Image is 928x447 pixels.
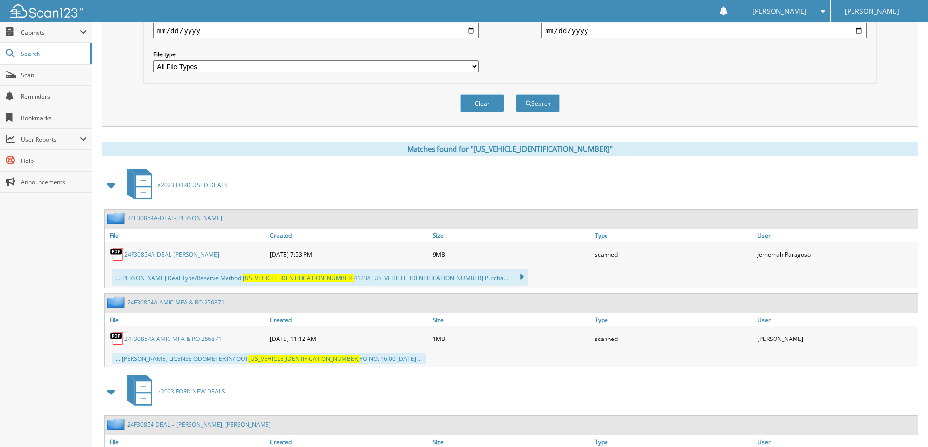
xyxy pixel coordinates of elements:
[592,329,755,348] div: scanned
[158,181,227,189] span: z2023 FORD USED DEALS
[21,178,87,186] span: Announcements
[110,247,124,262] img: PDF.png
[21,50,85,58] span: Search
[21,28,80,36] span: Cabinets
[430,245,593,264] div: 9MB
[845,8,899,14] span: [PERSON_NAME]
[541,23,867,38] input: end
[127,420,271,429] a: 24F30854 DEAL = [PERSON_NAME], [PERSON_NAME]
[21,114,87,122] span: Bookmarks
[430,329,593,348] div: 1MB
[105,313,267,326] a: File
[112,269,528,286] div: ...[PERSON_NAME] Deal Type/Reserve Method: 41238 [US_VEHICLE_IDENTIFICATION_NUMBER] Purcha...
[592,313,755,326] a: Type
[21,71,87,79] span: Scan
[516,94,560,112] button: Search
[755,229,918,242] a: User
[248,355,360,363] span: [US_VEHICLE_IDENTIFICATION_NUMBER]
[752,8,807,14] span: [PERSON_NAME]
[267,313,430,326] a: Created
[430,313,593,326] a: Size
[121,372,225,411] a: z2023 FORD NEW DEALS
[158,387,225,395] span: z2023 FORD NEW DEALS
[127,298,225,306] a: 24F30854A AMIC MFA & RO 256871
[755,329,918,348] div: [PERSON_NAME]
[112,353,426,364] div: ... [PERSON_NAME] LICENSE ODOMETER IN/ OUT PO NO. 16:00 [DATE] ...
[243,274,354,282] span: [US_VEHICLE_IDENTIFICATION_NUMBER]
[107,296,127,308] img: folder2.png
[267,245,430,264] div: [DATE] 7:53 PM
[21,135,80,143] span: User Reports
[592,229,755,242] a: Type
[755,245,918,264] div: Jememah Paragoso
[592,245,755,264] div: scanned
[127,214,222,222] a: 24F30854A-DEAL-[PERSON_NAME]
[755,313,918,326] a: User
[110,331,124,346] img: PDF.png
[153,50,479,58] label: File type
[105,229,267,242] a: File
[460,94,504,112] button: Clear
[124,335,222,343] a: 24F30854A AMIC MFA & RO 256871
[107,212,127,224] img: folder2.png
[102,142,918,156] div: Matches found for "[US_VEHICLE_IDENTIFICATION_NUMBER]"
[10,4,83,18] img: scan123-logo-white.svg
[21,157,87,165] span: Help
[267,229,430,242] a: Created
[153,23,479,38] input: start
[121,166,227,204] a: z2023 FORD USED DEALS
[107,418,127,430] img: folder2.png
[879,400,928,447] iframe: Chat Widget
[124,250,219,259] a: 24F30854A-DEAL-[PERSON_NAME]
[21,92,87,101] span: Reminders
[430,229,593,242] a: Size
[267,329,430,348] div: [DATE] 11:12 AM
